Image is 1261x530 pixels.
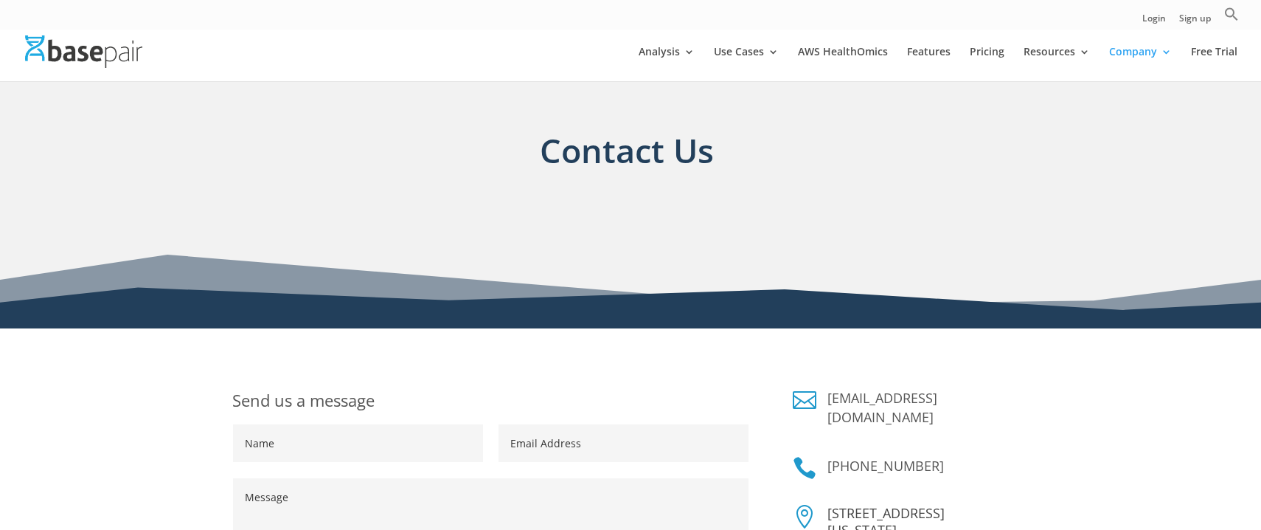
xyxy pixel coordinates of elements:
a: Pricing [970,47,1004,81]
a: Login [1142,14,1166,30]
a: Features [907,47,951,81]
span:  [793,505,816,529]
a: Analysis [639,47,695,81]
h1: Contact Us [232,126,1021,198]
input: Email Address [499,424,748,462]
a: Use Cases [714,47,779,81]
a: [PHONE_NUMBER] [827,457,944,475]
a: Free Trial [1191,47,1237,81]
a:  [793,388,816,412]
input: Name [233,424,483,462]
h1: Send us a message [232,388,748,424]
a: Resources [1024,47,1090,81]
a: AWS HealthOmics [798,47,888,81]
a:  [793,456,816,480]
a: Company [1109,47,1172,81]
a: [EMAIL_ADDRESS][DOMAIN_NAME] [827,389,937,426]
svg: Search [1224,7,1239,21]
a: Sign up [1179,14,1211,30]
a: Search Icon Link [1224,7,1239,30]
img: Basepair [25,35,142,67]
